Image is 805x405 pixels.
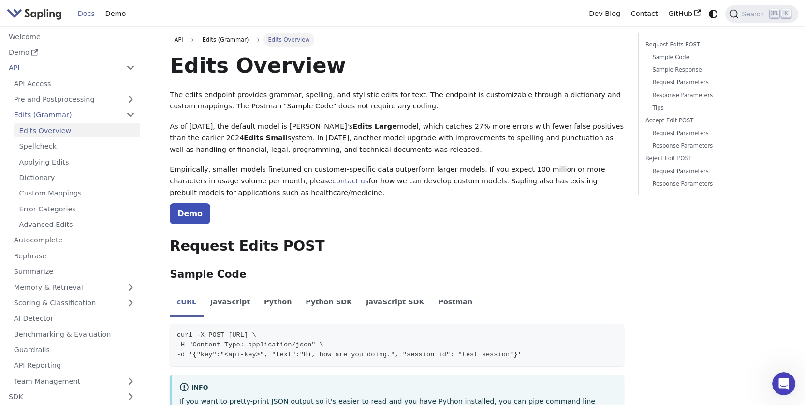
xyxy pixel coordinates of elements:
[9,76,140,90] a: API Access
[652,78,773,87] a: Request Parameters
[663,6,706,21] a: GitHub
[257,290,299,317] li: Python
[3,45,140,60] a: Demo
[299,290,359,317] li: Python SDK
[772,372,795,395] iframe: Intercom live chat
[9,312,140,326] a: AI Detector
[781,9,791,18] kbd: K
[9,92,140,106] a: Pre and Postprocessing
[170,52,624,78] h1: Edits Overview
[73,6,100,21] a: Docs
[9,249,140,263] a: Rephrase
[725,5,798,23] button: Search (Ctrl+K)
[121,390,140,404] button: Expand sidebar category 'SDK'
[9,280,140,294] a: Memory & Retrieval
[9,233,140,247] a: Autocomplete
[645,116,776,125] a: Accept Edit POST
[177,341,323,348] span: -H "Content-Type: application/json" \
[9,359,140,373] a: API Reporting
[652,91,773,100] a: Response Parameters
[177,351,522,358] span: -d '{"key":"<api-key>", "text":"Hi, how are you doing.", "session_id": "test session"}'
[332,177,368,185] a: contact us
[170,33,624,46] nav: Breadcrumbs
[3,30,140,44] a: Welcome
[652,167,773,176] a: Request Parameters
[170,164,624,198] p: Empirically, smaller models finetuned on customer-specific data outperform larger models. If you ...
[244,134,287,142] strong: Edits Small
[170,268,624,281] h3: Sample Code
[9,296,140,310] a: Scoring & Classification
[14,171,140,185] a: Dictionary
[170,121,624,155] p: As of [DATE], the default model is [PERSON_NAME]'s model, which catches 27% more errors with fewe...
[121,61,140,75] button: Collapse sidebar category 'API'
[177,331,256,339] span: curl -X POST [URL] \
[584,6,625,21] a: Dev Blog
[652,141,773,150] a: Response Parameters
[706,7,720,21] button: Switch between dark and light mode (currently system mode)
[170,290,203,317] li: cURL
[626,6,663,21] a: Contact
[652,104,773,113] a: Tips
[14,218,140,232] a: Advanced Edits
[263,33,314,46] span: Edits Overview
[14,155,140,169] a: Applying Edits
[645,40,776,49] a: Request Edits POST
[9,327,140,341] a: Benchmarking & Evaluation
[431,290,480,317] li: Postman
[14,186,140,200] a: Custom Mappings
[645,154,776,163] a: Reject Edit POST
[179,382,617,394] div: info
[652,180,773,189] a: Response Parameters
[170,238,624,255] h2: Request Edits POST
[204,290,257,317] li: JavaScript
[7,7,65,21] a: Sapling.ai
[175,36,183,43] span: API
[14,139,140,153] a: Spellcheck
[9,108,140,122] a: Edits (Grammar)
[9,265,140,279] a: Summarize
[9,343,140,357] a: Guardrails
[14,202,140,216] a: Error Categories
[170,90,624,113] p: The edits endpoint provides grammar, spelling, and stylistic edits for text. The endpoint is cust...
[170,33,188,46] a: API
[100,6,131,21] a: Demo
[739,10,770,18] span: Search
[652,65,773,75] a: Sample Response
[3,61,121,75] a: API
[198,33,253,46] span: Edits (Grammar)
[3,390,121,404] a: SDK
[359,290,432,317] li: JavaScript SDK
[14,123,140,137] a: Edits Overview
[652,53,773,62] a: Sample Code
[7,7,62,21] img: Sapling.ai
[352,122,397,130] strong: Edits Large
[170,203,210,224] a: Demo
[9,374,140,388] a: Team Management
[652,129,773,138] a: Request Parameters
